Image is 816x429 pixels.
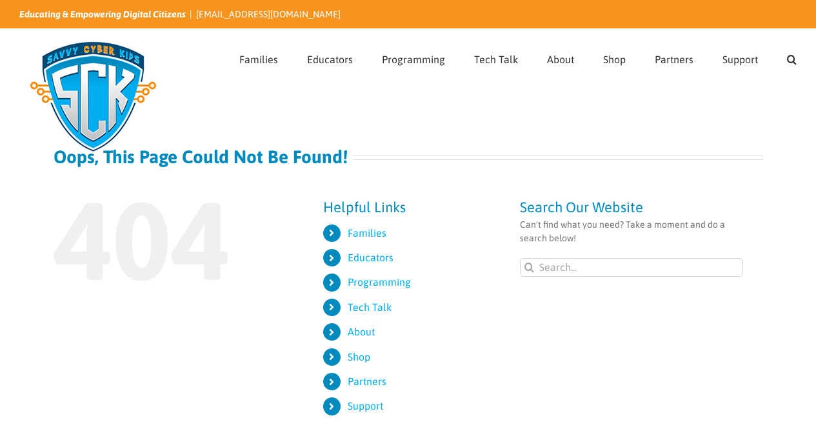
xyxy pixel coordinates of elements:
a: [EMAIL_ADDRESS][DOMAIN_NAME] [196,9,341,19]
a: Search [787,29,797,86]
div: 404 [54,186,277,295]
a: Educators [348,252,393,263]
span: Tech Talk [474,54,518,65]
a: Partners [348,375,386,387]
a: Families [239,29,278,86]
span: Families [239,54,278,65]
span: Programming [382,54,445,65]
img: Savvy Cyber Kids Logo [19,32,167,161]
span: About [547,54,574,65]
a: About [547,29,574,86]
a: Shop [348,351,370,363]
input: Search [520,258,539,277]
a: Support [722,29,758,86]
span: Support [722,54,758,65]
a: Tech Talk [474,29,518,86]
a: Support [348,400,383,412]
a: Shop [603,29,626,86]
span: Partners [655,54,693,65]
h3: Helpful Links [323,200,501,214]
a: Educators [307,29,353,86]
span: Educators [307,54,353,65]
a: Families [348,227,386,239]
input: Search... [520,258,744,277]
h2: Oops, This Page Could Not Be Found! [54,148,348,166]
a: Partners [655,29,693,86]
a: Tech Talk [348,301,392,313]
h3: Search Our Website [520,200,744,214]
i: Educating & Empowering Digital Citizens [19,9,186,19]
span: Shop [603,54,626,65]
p: Can't find what you need? Take a moment and do a search below! [520,218,744,245]
a: About [348,326,375,337]
a: Programming [348,276,411,288]
a: Programming [382,29,445,86]
nav: Main Menu [239,29,797,86]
